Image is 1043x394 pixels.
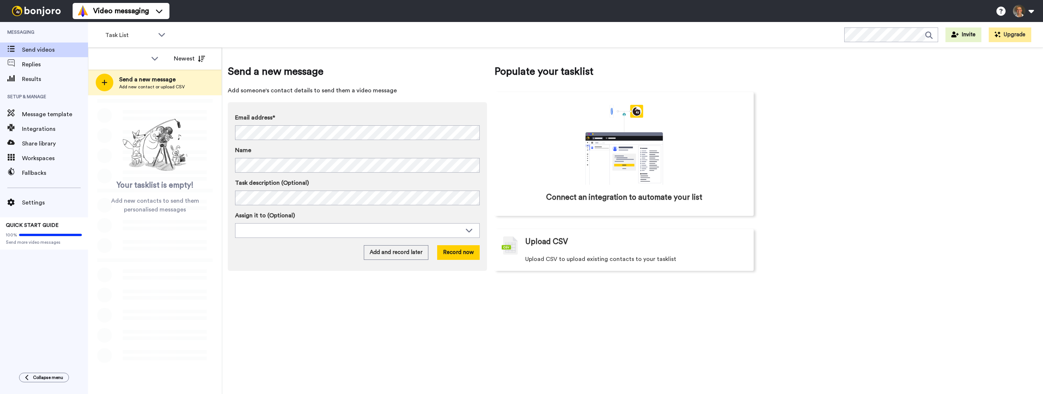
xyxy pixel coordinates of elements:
span: Send more video messages [6,239,82,245]
span: Upload CSV [525,236,568,247]
button: Newest [168,51,211,66]
span: Task List [105,31,154,40]
img: csv-grey.png [502,236,518,255]
span: Add new contacts to send them personalised messages [99,196,211,214]
span: Send a new message [228,64,487,79]
span: Collapse menu [33,375,63,380]
span: Add new contact or upload CSV [119,84,185,90]
span: Share library [22,139,88,148]
button: Invite [945,27,981,42]
div: animation [569,105,679,185]
span: Add someone's contact details to send them a video message [228,86,487,95]
span: 100% [6,232,17,238]
span: QUICK START GUIDE [6,223,59,228]
label: Email address* [235,113,480,122]
img: ready-set-action.png [118,116,192,174]
span: Send videos [22,45,88,54]
label: Assign it to (Optional) [235,211,480,220]
span: Your tasklist is empty! [117,180,194,191]
span: Workspaces [22,154,88,163]
span: Populate your tasklist [494,64,754,79]
img: bj-logo-header-white.svg [9,6,64,16]
span: Fallbacks [22,169,88,177]
img: vm-color.svg [77,5,89,17]
span: Upload CSV to upload existing contacts to your tasklist [525,255,676,264]
button: Record now [437,245,480,260]
button: Add and record later [364,245,428,260]
span: Name [235,146,251,155]
span: Settings [22,198,88,207]
button: Collapse menu [19,373,69,382]
span: Replies [22,60,88,69]
span: Results [22,75,88,84]
span: Connect an integration to automate your list [546,192,702,203]
span: Video messaging [93,6,149,16]
span: Send a new message [119,75,185,84]
span: Integrations [22,125,88,133]
label: Task description (Optional) [235,178,480,187]
span: Message template [22,110,88,119]
button: Upgrade [989,27,1031,42]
